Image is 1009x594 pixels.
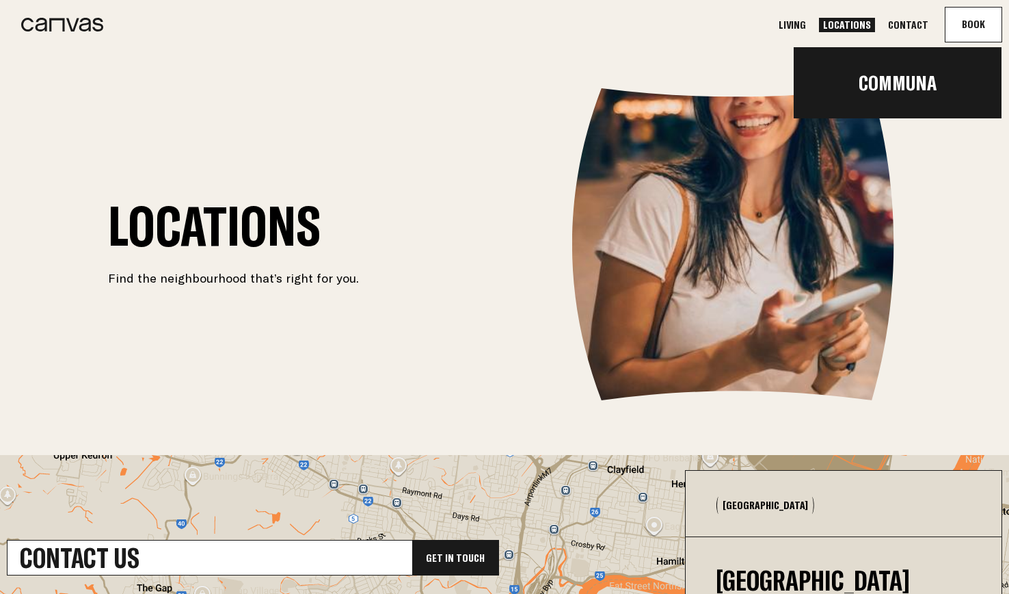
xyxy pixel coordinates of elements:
[884,18,932,32] a: Contact
[7,540,499,576] a: Contact UsGet In Touch
[794,60,1001,106] a: Communa
[819,18,875,32] a: Locations
[108,202,359,250] h1: Locations
[945,8,1001,42] button: BookCommuna
[412,541,498,575] div: Get In Touch
[572,88,901,400] img: Canvas_living_locations
[108,270,359,287] p: Find the neighbourhood that’s right for you.
[716,497,814,514] button: [GEOGRAPHIC_DATA]
[775,18,810,32] a: Living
